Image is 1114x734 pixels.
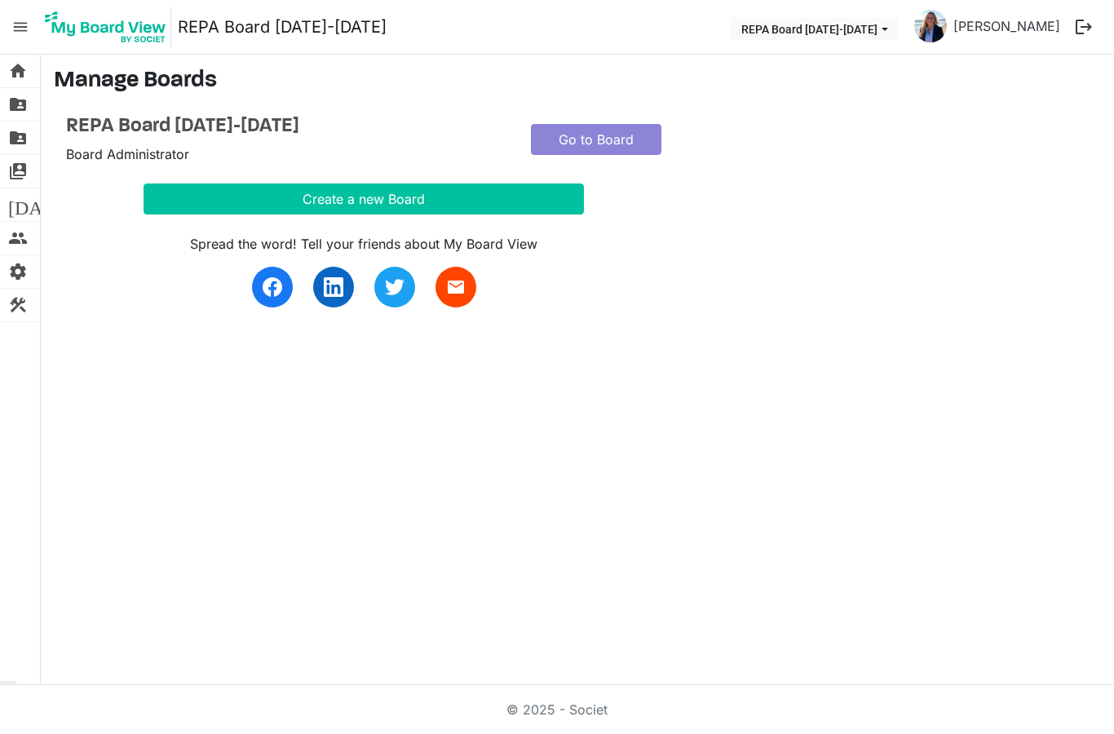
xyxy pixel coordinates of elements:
a: REPA Board [DATE]-[DATE] [178,11,387,43]
span: construction [8,289,28,321]
img: GVxojR11xs49XgbNM-sLDDWjHKO122yGBxu-5YQX9yr1ADdzlG6A4r0x0F6G_grEQxj0HNV2lcBeFAaywZ0f2A_thumb.png [914,10,947,42]
span: home [8,55,28,87]
span: menu [5,11,36,42]
a: My Board View Logo [40,7,178,47]
span: switch_account [8,155,28,188]
button: Create a new Board [144,183,584,214]
h3: Manage Boards [54,68,1101,95]
a: © 2025 - Societ [506,701,608,718]
button: REPA Board 2025-2026 dropdownbutton [731,17,899,40]
a: email [435,267,476,307]
span: people [8,222,28,254]
a: [PERSON_NAME] [947,10,1067,42]
button: logout [1067,10,1101,44]
div: Spread the word! Tell your friends about My Board View [144,234,584,254]
img: linkedin.svg [324,277,343,297]
span: Board Administrator [66,146,189,162]
img: twitter.svg [385,277,404,297]
span: [DATE] [8,188,71,221]
span: folder_shared [8,122,28,154]
img: facebook.svg [263,277,282,297]
span: folder_shared [8,88,28,121]
span: email [446,277,466,297]
a: REPA Board [DATE]-[DATE] [66,115,506,139]
span: settings [8,255,28,288]
a: Go to Board [531,124,661,155]
img: My Board View Logo [40,7,171,47]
